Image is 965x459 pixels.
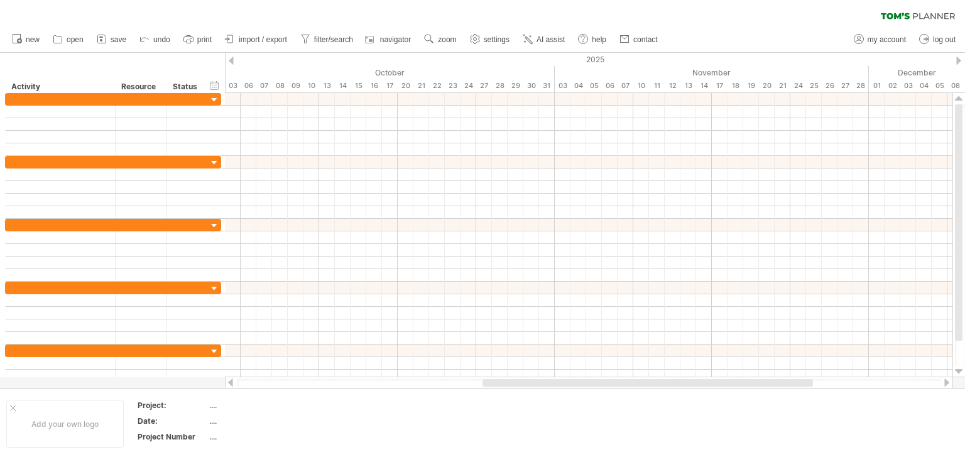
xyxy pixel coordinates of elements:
a: AI assist [520,31,569,48]
span: my account [868,35,906,44]
div: Thursday, 20 November 2025 [759,79,775,92]
a: navigator [363,31,415,48]
div: Monday, 24 November 2025 [790,79,806,92]
div: Wednesday, 12 November 2025 [665,79,680,92]
div: Wednesday, 19 November 2025 [743,79,759,92]
div: Monday, 27 October 2025 [476,79,492,92]
div: Thursday, 23 October 2025 [445,79,461,92]
span: print [197,35,212,44]
div: Friday, 7 November 2025 [618,79,633,92]
span: contact [633,35,658,44]
div: Thursday, 13 November 2025 [680,79,696,92]
div: Wednesday, 22 October 2025 [429,79,445,92]
span: import / export [239,35,287,44]
div: Wednesday, 26 November 2025 [822,79,837,92]
div: Monday, 1 December 2025 [869,79,885,92]
span: settings [484,35,510,44]
div: Resource [121,80,160,93]
a: zoom [421,31,460,48]
div: .... [209,416,315,426]
div: Add your own logo [6,401,124,448]
div: Friday, 10 October 2025 [303,79,319,92]
a: save [94,31,130,48]
div: Wednesday, 29 October 2025 [508,79,523,92]
div: Tuesday, 4 November 2025 [570,79,586,92]
div: Friday, 28 November 2025 [853,79,869,92]
span: undo [153,35,170,44]
a: contact [616,31,662,48]
span: log out [933,35,956,44]
div: Tuesday, 25 November 2025 [806,79,822,92]
a: import / export [222,31,291,48]
div: Monday, 13 October 2025 [319,79,335,92]
a: open [50,31,87,48]
a: undo [136,31,174,48]
div: Friday, 5 December 2025 [932,79,947,92]
span: filter/search [314,35,353,44]
div: Thursday, 4 December 2025 [916,79,932,92]
div: Thursday, 9 October 2025 [288,79,303,92]
span: zoom [438,35,456,44]
div: Tuesday, 18 November 2025 [728,79,743,92]
span: help [592,35,606,44]
div: Tuesday, 28 October 2025 [492,79,508,92]
div: Thursday, 30 October 2025 [523,79,539,92]
div: November 2025 [555,66,869,79]
div: Thursday, 27 November 2025 [837,79,853,92]
a: settings [467,31,513,48]
div: Thursday, 16 October 2025 [366,79,382,92]
a: my account [851,31,910,48]
div: Tuesday, 2 December 2025 [885,79,900,92]
div: Thursday, 6 November 2025 [602,79,618,92]
div: Tuesday, 7 October 2025 [256,79,272,92]
span: new [26,35,40,44]
div: Tuesday, 11 November 2025 [649,79,665,92]
span: open [67,35,84,44]
div: Wednesday, 15 October 2025 [351,79,366,92]
div: Monday, 6 October 2025 [241,79,256,92]
span: AI assist [537,35,565,44]
div: Monday, 8 December 2025 [947,79,963,92]
div: Tuesday, 21 October 2025 [413,79,429,92]
a: log out [916,31,959,48]
a: new [9,31,43,48]
div: Status [173,80,200,93]
div: Date: [138,416,207,426]
div: Wednesday, 3 December 2025 [900,79,916,92]
div: Wednesday, 5 November 2025 [586,79,602,92]
div: Friday, 14 November 2025 [696,79,712,92]
div: Project Number [138,431,207,442]
div: Wednesday, 8 October 2025 [272,79,288,92]
div: Friday, 21 November 2025 [775,79,790,92]
a: filter/search [297,31,357,48]
div: Friday, 3 October 2025 [225,79,241,92]
div: Activity [11,80,108,93]
div: October 2025 [194,66,555,79]
a: help [575,31,610,48]
div: .... [209,431,315,442]
div: Friday, 24 October 2025 [461,79,476,92]
div: Monday, 20 October 2025 [398,79,413,92]
div: Tuesday, 14 October 2025 [335,79,351,92]
div: Project: [138,400,207,411]
div: .... [209,400,315,411]
div: Monday, 10 November 2025 [633,79,649,92]
div: Friday, 31 October 2025 [539,79,555,92]
div: Friday, 17 October 2025 [382,79,398,92]
span: save [111,35,126,44]
span: navigator [380,35,411,44]
div: Monday, 17 November 2025 [712,79,728,92]
div: Monday, 3 November 2025 [555,79,570,92]
a: print [180,31,215,48]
